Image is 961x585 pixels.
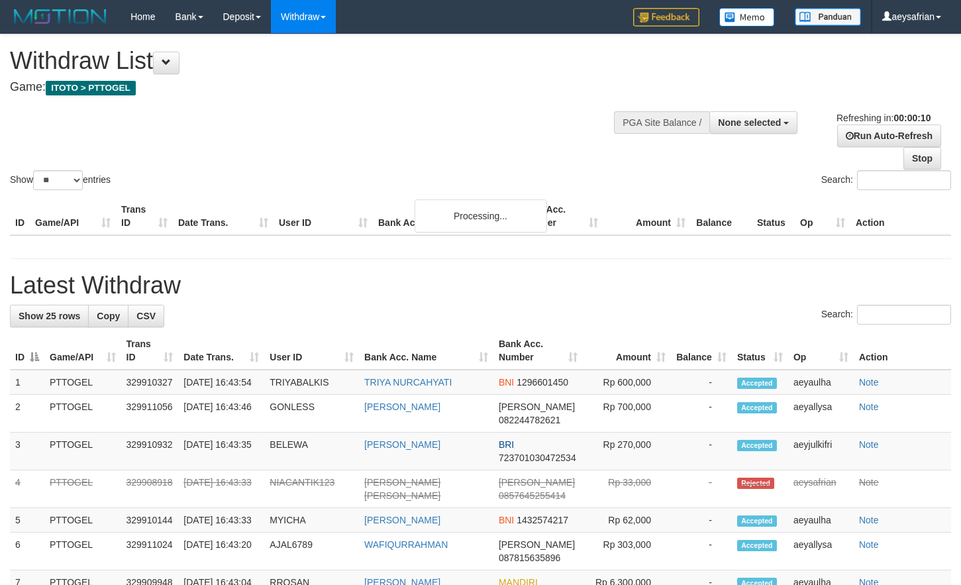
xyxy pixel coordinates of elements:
[795,197,850,235] th: Op
[10,7,111,27] img: MOTION_logo.png
[10,272,951,299] h1: Latest Withdraw
[788,370,854,395] td: aeyaulha
[415,199,547,233] div: Processing...
[499,539,575,550] span: [PERSON_NAME]
[178,508,264,533] td: [DATE] 16:43:33
[97,311,120,321] span: Copy
[178,332,264,370] th: Date Trans.: activate to sort column ascending
[836,113,931,123] span: Refreshing in:
[499,477,575,488] span: [PERSON_NAME]
[121,470,179,508] td: 329908918
[116,197,173,235] th: Trans ID
[854,332,951,370] th: Action
[788,533,854,570] td: aeyallysa
[274,197,373,235] th: User ID
[44,332,121,370] th: Game/API: activate to sort column ascending
[364,377,452,388] a: TRIYA NURCAHYATI
[46,81,136,95] span: ITOTO > PTTOGEL
[136,311,156,321] span: CSV
[121,370,179,395] td: 329910327
[583,533,671,570] td: Rp 303,000
[737,440,777,451] span: Accepted
[44,370,121,395] td: PTTOGEL
[752,197,795,235] th: Status
[173,197,274,235] th: Date Trans.
[359,332,493,370] th: Bank Acc. Name: activate to sort column ascending
[499,377,514,388] span: BNI
[44,470,121,508] td: PTTOGEL
[737,378,777,389] span: Accepted
[10,533,44,570] td: 6
[583,370,671,395] td: Rp 600,000
[857,170,951,190] input: Search:
[709,111,797,134] button: None selected
[788,433,854,470] td: aeyjulkifri
[264,395,359,433] td: GONLESS
[178,370,264,395] td: [DATE] 16:43:54
[859,539,879,550] a: Note
[583,508,671,533] td: Rp 62,000
[859,439,879,450] a: Note
[850,197,951,235] th: Action
[859,377,879,388] a: Note
[788,395,854,433] td: aeyallysa
[671,470,732,508] td: -
[121,332,179,370] th: Trans ID: activate to sort column ascending
[499,553,560,563] span: Copy 087815635896 to clipboard
[264,470,359,508] td: NIACANTIK123
[795,8,861,26] img: panduan.png
[691,197,752,235] th: Balance
[10,332,44,370] th: ID: activate to sort column descending
[788,332,854,370] th: Op: activate to sort column ascending
[737,540,777,551] span: Accepted
[10,395,44,433] td: 2
[10,508,44,533] td: 5
[178,433,264,470] td: [DATE] 16:43:35
[178,395,264,433] td: [DATE] 16:43:46
[88,305,128,327] a: Copy
[859,477,879,488] a: Note
[732,332,788,370] th: Status: activate to sort column ascending
[859,515,879,525] a: Note
[788,470,854,508] td: aeysafrian
[364,401,440,412] a: [PERSON_NAME]
[583,470,671,508] td: Rp 33,000
[583,332,671,370] th: Amount: activate to sort column ascending
[788,508,854,533] td: aeyaulha
[737,402,777,413] span: Accepted
[903,147,941,170] a: Stop
[178,533,264,570] td: [DATE] 16:43:20
[44,433,121,470] td: PTTOGEL
[10,81,627,94] h4: Game:
[718,117,781,128] span: None selected
[44,395,121,433] td: PTTOGEL
[264,370,359,395] td: TRIYABALKIS
[264,533,359,570] td: AJAL6789
[671,508,732,533] td: -
[737,478,774,489] span: Rejected
[517,377,568,388] span: Copy 1296601450 to clipboard
[499,415,560,425] span: Copy 082244782621 to clipboard
[10,370,44,395] td: 1
[364,539,448,550] a: WAFIQURRAHMAN
[364,439,440,450] a: [PERSON_NAME]
[517,515,568,525] span: Copy 1432574217 to clipboard
[516,197,603,235] th: Bank Acc. Number
[264,508,359,533] td: MYICHA
[121,508,179,533] td: 329910144
[671,332,732,370] th: Balance: activate to sort column ascending
[128,305,164,327] a: CSV
[364,477,440,501] a: [PERSON_NAME] [PERSON_NAME]
[499,439,514,450] span: BRI
[857,305,951,325] input: Search:
[499,490,566,501] span: Copy 0857645255414 to clipboard
[671,533,732,570] td: -
[10,48,627,74] h1: Withdraw List
[121,533,179,570] td: 329911024
[893,113,931,123] strong: 00:00:10
[10,170,111,190] label: Show entries
[178,470,264,508] td: [DATE] 16:43:33
[837,125,941,147] a: Run Auto-Refresh
[583,395,671,433] td: Rp 700,000
[671,433,732,470] td: -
